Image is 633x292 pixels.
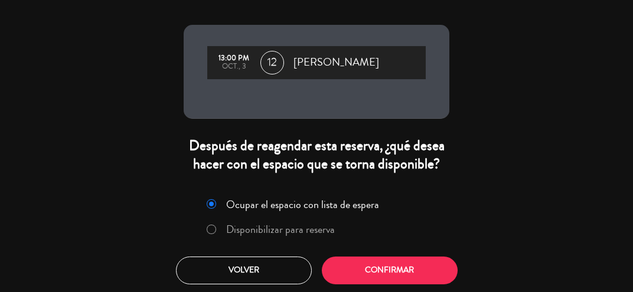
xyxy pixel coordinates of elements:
span: 12 [260,51,284,74]
label: Ocupar el espacio con lista de espera [226,199,379,210]
div: 13:00 PM [213,54,254,63]
span: [PERSON_NAME] [293,54,379,72]
button: Confirmar [322,257,458,284]
div: oct., 3 [213,63,254,71]
button: Volver [176,257,312,284]
div: Después de reagendar esta reserva, ¿qué desea hacer con el espacio que se torna disponible? [184,137,449,173]
label: Disponibilizar para reserva [226,224,335,235]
